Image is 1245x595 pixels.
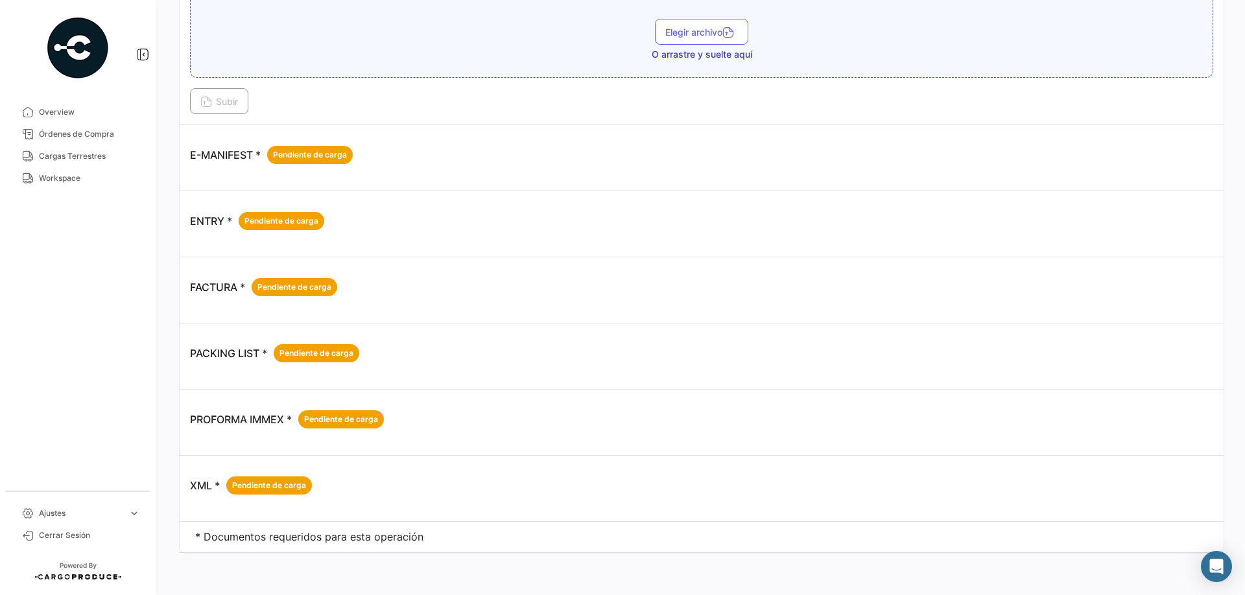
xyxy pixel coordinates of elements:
[190,278,337,296] p: FACTURA *
[190,146,353,164] p: E-MANIFEST *
[190,88,248,114] button: Subir
[665,27,738,38] span: Elegir archivo
[39,172,140,184] span: Workspace
[45,16,110,80] img: powered-by.png
[257,281,331,293] span: Pendiente de carga
[10,167,145,189] a: Workspace
[39,128,140,140] span: Órdenes de Compra
[1201,551,1232,582] div: Abrir Intercom Messenger
[39,106,140,118] span: Overview
[190,476,312,495] p: XML *
[39,507,123,519] span: Ajustes
[304,414,378,425] span: Pendiente de carga
[10,123,145,145] a: Órdenes de Compra
[190,344,359,362] p: PACKING LIST *
[244,215,318,227] span: Pendiente de carga
[279,347,353,359] span: Pendiente de carga
[190,212,324,230] p: ENTRY *
[10,101,145,123] a: Overview
[273,149,347,161] span: Pendiente de carga
[190,410,384,428] p: PROFORMA IMMEX *
[128,507,140,519] span: expand_more
[180,522,1224,553] td: * Documentos requeridos para esta operación
[10,145,145,167] a: Cargas Terrestres
[39,150,140,162] span: Cargas Terrestres
[652,48,752,61] span: O arrastre y suelte aquí
[200,96,238,107] span: Subir
[655,19,748,45] button: Elegir archivo
[232,480,306,491] span: Pendiente de carga
[39,530,140,541] span: Cerrar Sesión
